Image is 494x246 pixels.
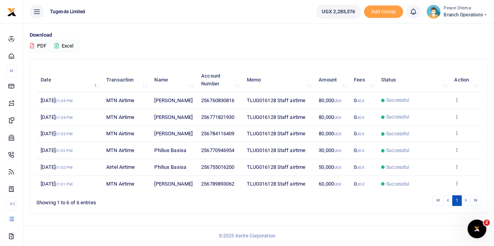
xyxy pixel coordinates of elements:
span: 80,000 [319,114,341,120]
small: UGX [357,99,364,103]
span: 0 [354,164,364,170]
small: UGX [357,182,364,186]
span: 80,000 [319,97,341,103]
small: UGX [357,149,364,153]
th: Date: activate to sort column descending [36,68,102,92]
span: TLUG016128 Staff airtime [247,114,305,120]
small: 01:01 PM [55,182,73,186]
span: 256789893062 [201,181,234,187]
span: 0 [354,114,364,120]
a: UGX 2,283,376 [316,5,361,19]
span: [PERSON_NAME] [154,97,192,103]
small: 01:04 PM [55,115,73,120]
span: 256760830816 [201,97,234,103]
span: 0 [354,131,364,136]
span: 50,000 [319,164,341,170]
span: [DATE] [41,131,72,136]
span: [DATE] [41,181,72,187]
span: TLUG016128 Staff airtime [247,97,305,103]
a: logo-small logo-large logo-large [7,9,16,14]
span: 2 [483,219,490,226]
small: 01:03 PM [55,132,73,136]
button: PDF [30,39,47,53]
span: [PERSON_NAME] [154,114,192,120]
small: 01:02 PM [55,149,73,153]
li: M [6,64,17,77]
th: Memo: activate to sort column ascending [242,68,314,92]
span: UGX 2,283,376 [322,8,355,16]
span: MTN Airtime [106,147,134,153]
span: [DATE] [41,147,72,153]
small: 01:04 PM [55,99,73,103]
span: Successful [386,181,409,188]
span: [DATE] [41,114,72,120]
span: [PERSON_NAME] [154,131,192,136]
span: 256755016200 [201,164,234,170]
span: Airtel Airtime [106,164,135,170]
small: UGX [357,132,364,136]
span: [DATE] [41,164,72,170]
span: 256770946954 [201,147,234,153]
img: logo-small [7,7,16,17]
span: TLUG016128 Staff airtime [247,181,305,187]
th: Amount: activate to sort column ascending [314,68,350,92]
a: profile-user Peace Otema Branch Operations [426,5,488,19]
p: Download [30,31,488,39]
span: 60,000 [319,181,341,187]
span: Successful [386,130,409,137]
span: 256771821930 [201,114,234,120]
th: Status: activate to sort column ascending [377,68,450,92]
span: [DATE] [41,97,72,103]
div: Showing 1 to 6 of 6 entries [36,195,219,207]
span: Successful [386,164,409,171]
small: UGX [334,165,341,170]
a: Add money [364,8,403,14]
span: MTN Airtime [106,97,134,103]
small: 01:02 PM [55,165,73,170]
span: Add money [364,5,403,18]
small: UGX [334,132,341,136]
span: Successful [386,147,409,154]
small: UGX [334,99,341,103]
span: [PERSON_NAME] [154,181,192,187]
li: Ac [6,197,17,210]
span: MTN Airtime [106,131,134,136]
small: UGX [334,115,341,120]
span: TLUG016128 Staff airtime [247,164,305,170]
button: Excel [48,39,80,53]
span: Philius Basisa [154,147,186,153]
small: Peace Otema [444,5,488,12]
th: Fees: activate to sort column ascending [350,68,377,92]
span: Successful [386,97,409,104]
span: Tugende Limited [47,8,89,15]
li: Wallet ballance [313,5,364,19]
span: TLUG016128 Staff airtime [247,147,305,153]
span: 0 [354,97,364,103]
iframe: Intercom live chat [467,219,486,238]
span: TLUG016128 Staff airtime [247,131,305,136]
small: UGX [357,165,364,170]
span: Branch Operations [444,11,488,18]
a: 1 [452,195,462,206]
img: profile-user [426,5,440,19]
span: 256784116409 [201,131,234,136]
span: 30,000 [319,147,341,153]
span: 0 [354,147,364,153]
th: Account Number: activate to sort column ascending [197,68,243,92]
span: MTN Airtime [106,114,134,120]
span: Successful [386,113,409,120]
span: 80,000 [319,131,341,136]
span: MTN Airtime [106,181,134,187]
li: Toup your wallet [364,5,403,18]
small: UGX [357,115,364,120]
small: UGX [334,149,341,153]
th: Action: activate to sort column ascending [450,68,481,92]
th: Transaction: activate to sort column ascending [102,68,150,92]
span: Philius Basisa [154,164,186,170]
small: UGX [334,182,341,186]
th: Name: activate to sort column ascending [150,68,197,92]
span: 0 [354,181,364,187]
